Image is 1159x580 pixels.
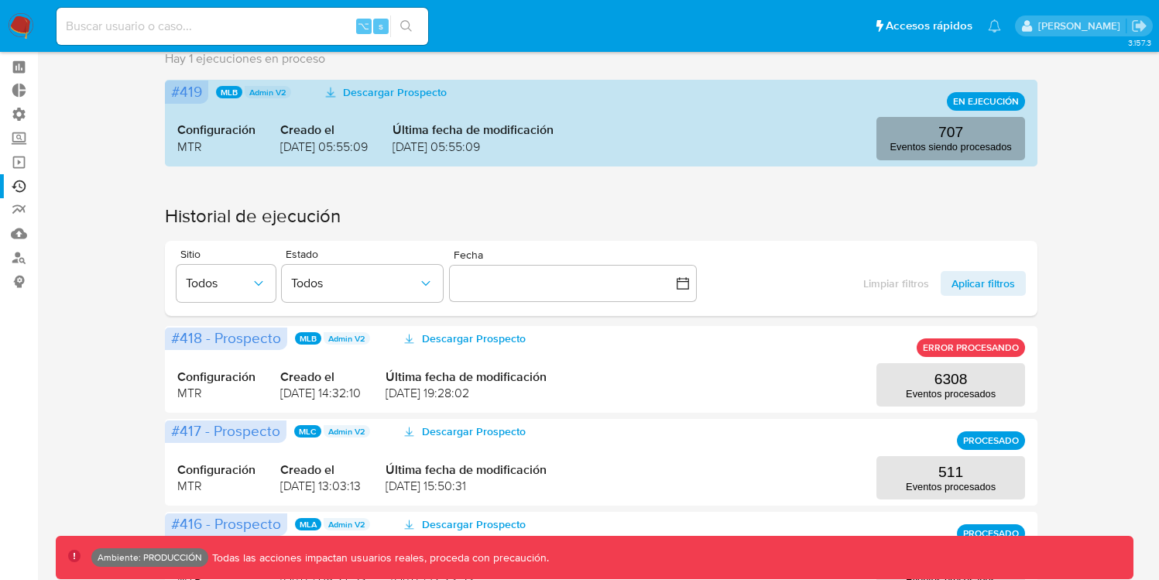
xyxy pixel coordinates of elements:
span: ⌥ [358,19,369,33]
p: david.campana@mercadolibre.com [1038,19,1126,33]
a: Salir [1131,18,1147,34]
span: s [379,19,383,33]
button: search-icon [390,15,422,37]
p: Todas las acciones impactan usuarios reales, proceda con precaución. [208,551,549,565]
span: Accesos rápidos [886,18,972,34]
p: Ambiente: PRODUCCIÓN [98,554,202,561]
span: 3.157.3 [1128,36,1151,49]
a: Notificaciones [988,19,1001,33]
input: Buscar usuario o caso... [57,16,428,36]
